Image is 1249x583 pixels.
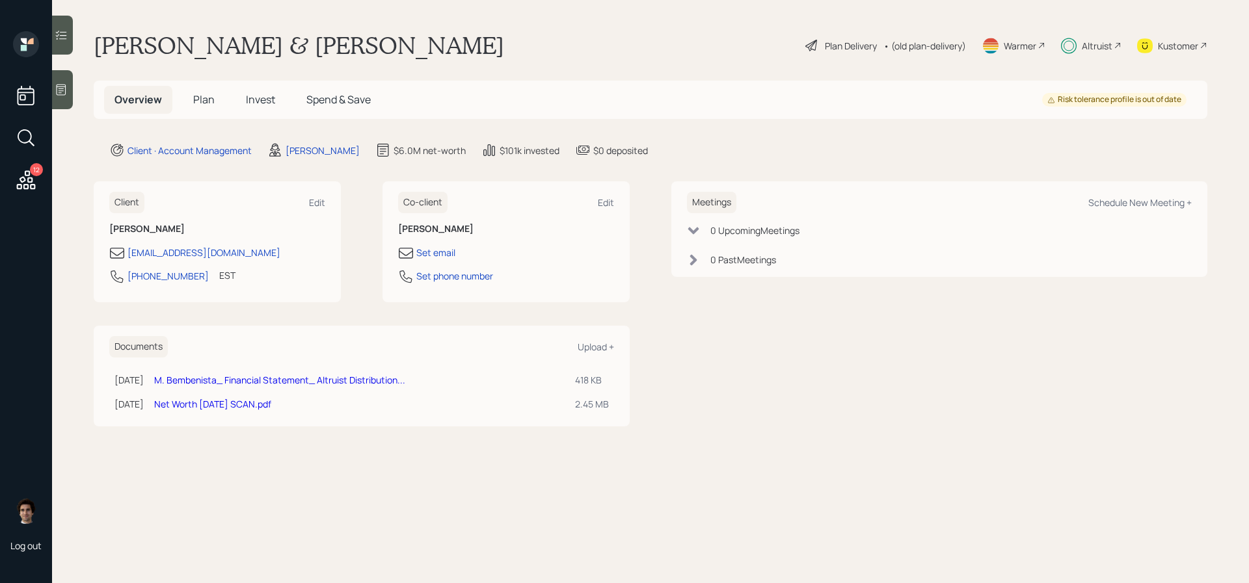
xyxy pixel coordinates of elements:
[825,39,877,53] div: Plan Delivery
[1004,39,1036,53] div: Warmer
[128,269,209,283] div: [PHONE_NUMBER]
[1088,196,1192,209] div: Schedule New Meeting +
[593,144,648,157] div: $0 deposited
[306,92,371,107] span: Spend & Save
[398,192,448,213] h6: Co-client
[575,397,609,411] div: 2.45 MB
[416,246,455,259] div: Set email
[219,268,235,282] div: EST
[30,163,43,176] div: 12
[154,374,405,386] a: M. Bembenista_ Financial Statement_ Altruist Distribution...
[398,224,614,235] h6: [PERSON_NAME]
[10,539,42,552] div: Log out
[883,39,966,53] div: • (old plan-delivery)
[500,144,559,157] div: $101k invested
[246,92,275,107] span: Invest
[128,246,280,259] div: [EMAIL_ADDRESS][DOMAIN_NAME]
[1047,94,1181,105] div: Risk tolerance profile is out of date
[394,144,466,157] div: $6.0M net-worth
[286,144,360,157] div: [PERSON_NAME]
[687,192,736,213] h6: Meetings
[13,498,39,524] img: harrison-schaefer-headshot-2.png
[109,192,144,213] h6: Client
[575,373,609,387] div: 418 KB
[193,92,215,107] span: Plan
[1082,39,1112,53] div: Altruist
[109,336,168,357] h6: Documents
[128,144,252,157] div: Client · Account Management
[109,224,325,235] h6: [PERSON_NAME]
[710,224,799,237] div: 0 Upcoming Meeting s
[309,196,325,209] div: Edit
[1158,39,1198,53] div: Kustomer
[154,398,271,410] a: Net Worth [DATE] SCAN.pdf
[578,341,614,353] div: Upload +
[114,397,144,411] div: [DATE]
[114,373,144,387] div: [DATE]
[710,253,776,266] div: 0 Past Meeting s
[598,196,614,209] div: Edit
[94,31,504,60] h1: [PERSON_NAME] & [PERSON_NAME]
[416,269,493,283] div: Set phone number
[114,92,162,107] span: Overview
